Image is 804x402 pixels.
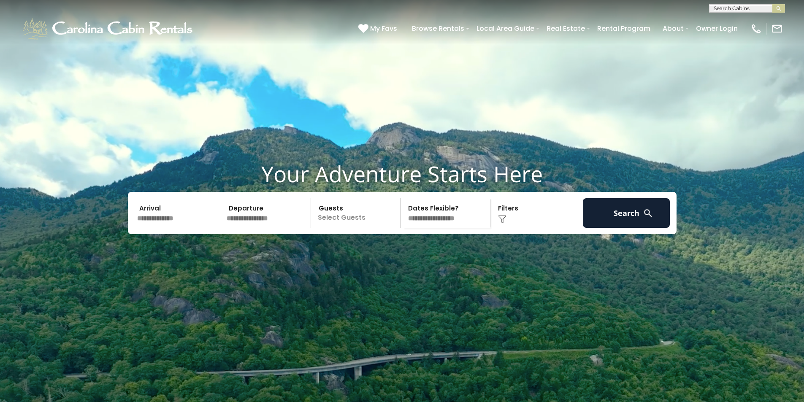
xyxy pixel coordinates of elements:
[542,21,589,36] a: Real Estate
[658,21,688,36] a: About
[498,215,506,224] img: filter--v1.png
[6,161,798,187] h1: Your Adventure Starts Here
[472,21,539,36] a: Local Area Guide
[358,23,399,34] a: My Favs
[21,16,196,41] img: White-1-1-2.png
[370,23,397,34] span: My Favs
[692,21,742,36] a: Owner Login
[583,198,670,228] button: Search
[408,21,468,36] a: Browse Rentals
[771,23,783,35] img: mail-regular-white.png
[314,198,401,228] p: Select Guests
[593,21,655,36] a: Rental Program
[750,23,762,35] img: phone-regular-white.png
[643,208,653,219] img: search-regular-white.png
